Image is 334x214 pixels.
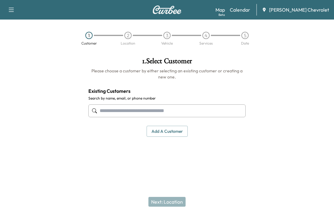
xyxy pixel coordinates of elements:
[199,42,213,45] div: Services
[121,42,135,45] div: Location
[124,32,132,39] div: 2
[147,126,188,137] button: Add a customer
[163,32,171,39] div: 3
[88,96,246,101] label: Search by name, email, or phone number
[81,42,97,45] div: Customer
[161,42,173,45] div: Vehicle
[241,42,249,45] div: Date
[88,87,246,95] h4: Existing Customers
[241,32,249,39] div: 5
[230,6,250,13] a: Calendar
[85,32,93,39] div: 1
[88,68,246,80] h6: Please choose a customer by either selecting an existing customer or creating a new one.
[269,6,329,13] span: [PERSON_NAME] Chevrolet
[219,13,225,17] div: Beta
[215,6,225,13] a: MapBeta
[152,5,182,14] img: Curbee Logo
[88,57,246,68] h1: 1 . Select Customer
[202,32,210,39] div: 4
